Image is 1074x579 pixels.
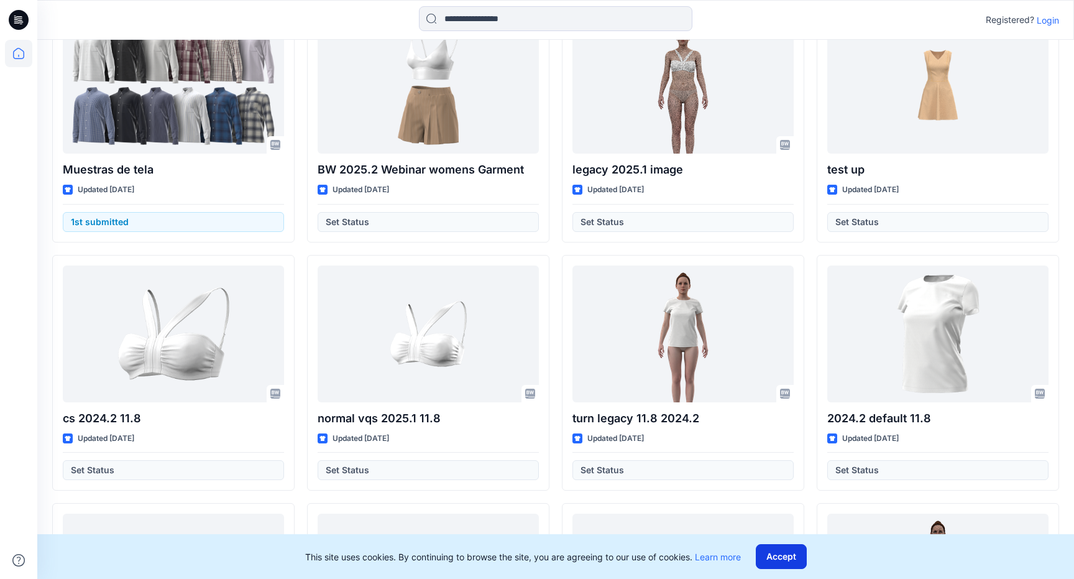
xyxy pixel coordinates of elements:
[63,266,284,402] a: cs 2024.2 11.8
[587,183,644,197] p: Updated [DATE]
[333,432,389,445] p: Updated [DATE]
[63,410,284,427] p: cs 2024.2 11.8
[318,266,539,402] a: normal vqs 2025.1 11.8
[572,161,794,178] p: legacy 2025.1 image
[63,17,284,154] a: Muestras de tela
[318,410,539,427] p: normal vqs 2025.1 11.8
[695,552,741,562] a: Learn more
[587,432,644,445] p: Updated [DATE]
[986,12,1034,27] p: Registered?
[333,183,389,197] p: Updated [DATE]
[842,432,899,445] p: Updated [DATE]
[842,183,899,197] p: Updated [DATE]
[572,17,794,154] a: legacy 2025.1 image
[572,410,794,427] p: turn legacy 11.8 2024.2
[827,410,1049,427] p: 2024.2 default 11.8
[63,161,284,178] p: Muestras de tela
[756,544,807,569] button: Accept
[305,550,741,563] p: This site uses cookies. By continuing to browse the site, you are agreeing to our use of cookies.
[78,183,134,197] p: Updated [DATE]
[827,161,1049,178] p: test up
[318,161,539,178] p: BW 2025.2 Webinar womens Garment
[78,432,134,445] p: Updated [DATE]
[1037,14,1059,27] p: Login
[572,266,794,402] a: turn legacy 11.8 2024.2
[827,266,1049,402] a: 2024.2 default 11.8
[827,17,1049,154] a: test up
[318,17,539,154] a: BW 2025.2 Webinar womens Garment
